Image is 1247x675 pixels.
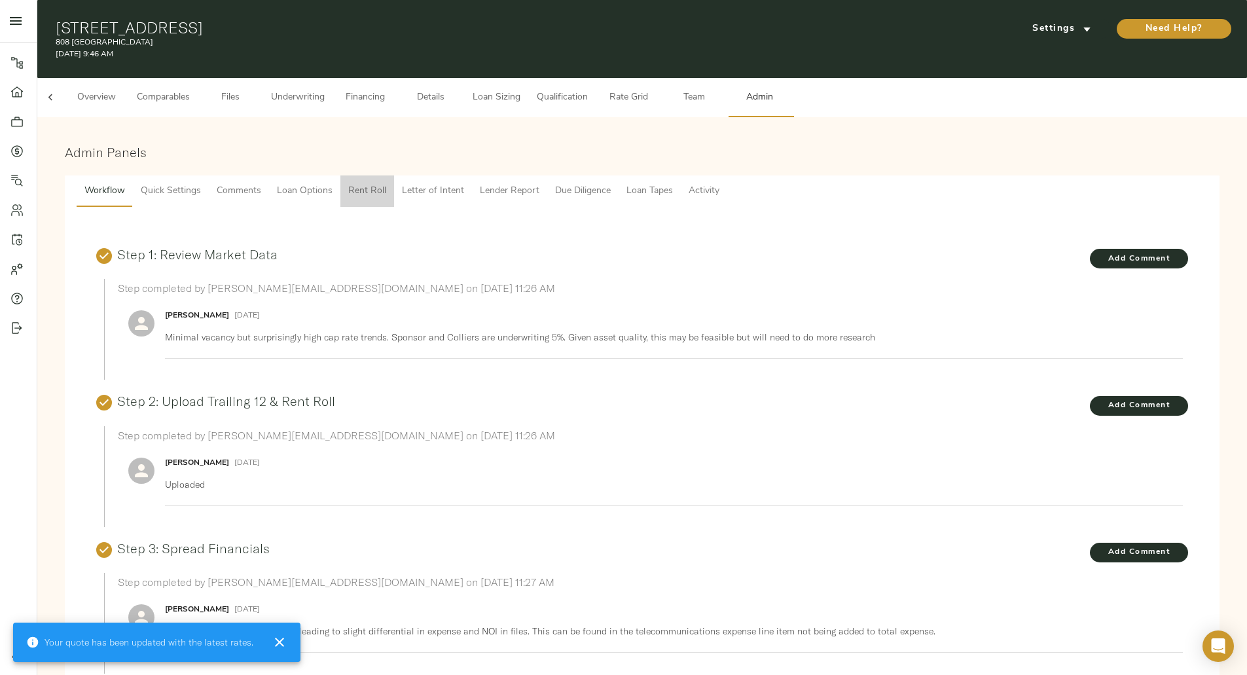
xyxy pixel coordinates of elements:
button: Add Comment [1090,249,1188,268]
p: Fat finger mistake from Colliers leading to slight differential in expense and NOI in files. This... [165,625,1172,638]
h3: Admin Panels [65,145,1220,160]
img: logo [12,632,26,658]
div: Your quote has been updated with the latest rates. [26,630,253,654]
div: Open Intercom Messenger [1202,630,1234,662]
span: [DATE] [234,459,260,467]
span: Comments [217,183,261,200]
span: Loan Options [277,183,333,200]
span: Team [669,90,719,106]
strong: [PERSON_NAME] [165,606,229,613]
span: Financing [340,90,390,106]
span: [DATE] [234,312,260,319]
p: [DATE] 9:46 AM [56,48,838,60]
span: Lender Report [480,183,539,200]
span: Qualification [537,90,588,106]
a: Step 1: Review Market Data [117,246,278,263]
span: Rate Grid [604,90,653,106]
span: Loan Tapes [626,183,673,200]
span: Comparables [137,90,190,106]
span: Need Help? [1130,21,1218,37]
span: Admin [734,90,784,106]
h6: Step completed by [PERSON_NAME][EMAIL_ADDRESS][DOMAIN_NAME] on [DATE] 11:26 AM [118,426,1183,445]
p: Uploaded [165,478,1172,491]
h6: Step completed by [PERSON_NAME][EMAIL_ADDRESS][DOMAIN_NAME] on [DATE] 11:26 AM [118,279,1183,297]
span: [DATE] [234,606,260,613]
h6: Step completed by [PERSON_NAME][EMAIL_ADDRESS][DOMAIN_NAME] on [DATE] 11:27 AM [118,573,1183,591]
span: Rent Roll [348,183,386,200]
span: Add Comment [1090,545,1188,559]
span: Details [406,90,456,106]
span: Overview [71,90,121,106]
a: Step 3: Spread Financials [117,540,270,556]
h1: [STREET_ADDRESS] [56,18,838,37]
span: Due Diligence [555,183,611,200]
p: Minimal vacancy but surprisingly high cap rate trends. Sponsor and Colliers are underwriting 5%. ... [165,331,1172,344]
span: Letter of Intent [402,183,464,200]
span: Add Comment [1090,252,1188,266]
button: Need Help? [1117,19,1231,39]
span: Underwriting [271,90,325,106]
button: Add Comment [1090,543,1188,562]
span: Add Comment [1090,399,1188,412]
span: Files [206,90,255,106]
span: Quick Settings [141,183,201,200]
strong: [PERSON_NAME] [165,312,229,319]
button: Settings [1013,19,1111,39]
p: 808 [GEOGRAPHIC_DATA] [56,37,838,48]
span: Settings [1026,21,1098,37]
button: Add Comment [1090,396,1188,416]
a: Step 2: Upload Trailing 12 & Rent Roll [117,393,335,409]
span: Loan Sizing [471,90,521,106]
span: Activity [689,183,719,200]
span: Workflow [84,183,125,200]
strong: [PERSON_NAME] [165,459,229,467]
